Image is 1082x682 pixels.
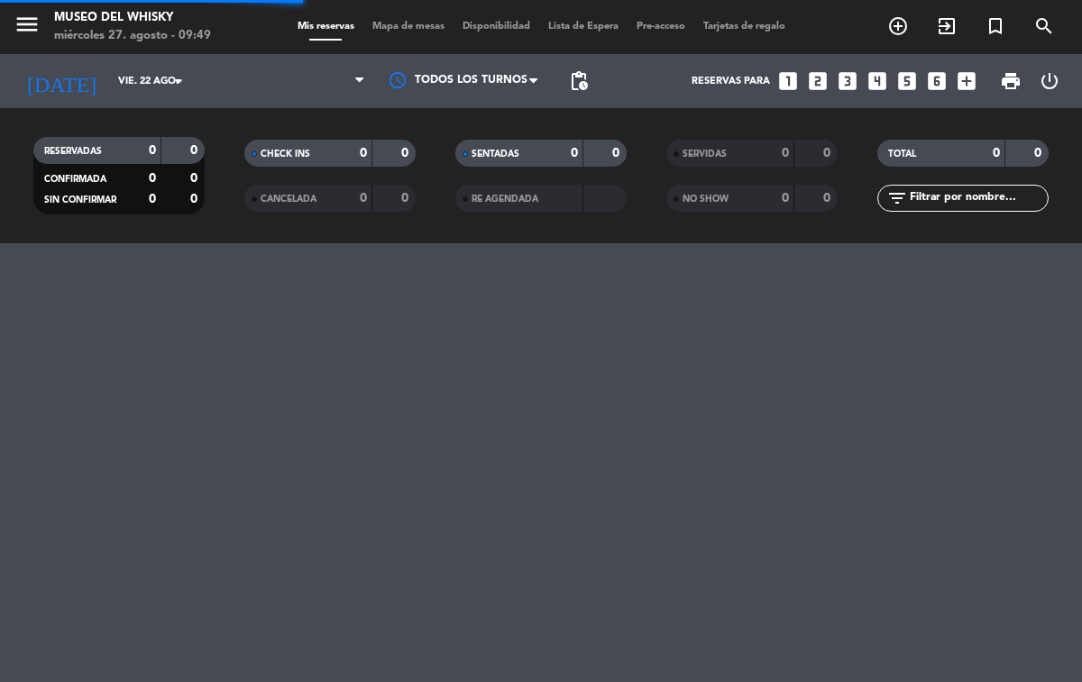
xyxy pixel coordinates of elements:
i: exit_to_app [936,15,958,37]
strong: 0 [782,192,789,205]
span: Mis reservas [289,22,363,32]
i: looks_4 [866,69,889,93]
i: looks_3 [836,69,859,93]
span: RESERVADAS [44,147,102,156]
strong: 0 [782,147,789,159]
strong: 0 [1034,147,1045,159]
span: SERVIDAS [683,150,727,159]
button: menu [14,11,41,44]
span: CHECK INS [261,150,310,159]
span: Mapa de mesas [363,22,454,32]
strong: 0 [190,172,201,185]
i: looks_6 [925,69,949,93]
span: TOTAL [888,150,916,159]
div: MUSEO DEL WHISKY [54,9,211,27]
span: NO SHOW [683,195,729,204]
strong: 0 [612,147,623,159]
span: print [1000,70,1022,92]
strong: 0 [823,192,834,205]
i: search [1033,15,1055,37]
span: SENTADAS [472,150,519,159]
strong: 0 [190,193,201,205]
span: Tarjetas de regalo [694,22,794,32]
div: miércoles 27. agosto - 09:49 [54,27,211,45]
strong: 0 [149,144,156,157]
strong: 0 [571,147,578,159]
span: CANCELADA [261,195,316,204]
i: looks_one [776,69,800,93]
i: add_circle_outline [887,15,909,37]
strong: 0 [993,147,1000,159]
i: arrow_drop_down [168,70,189,92]
strong: 0 [360,147,367,159]
i: [DATE] [14,61,109,101]
strong: 0 [401,192,412,205]
strong: 0 [190,144,201,157]
span: Disponibilidad [454,22,539,32]
strong: 0 [823,147,834,159]
span: SIN CONFIRMAR [44,196,116,205]
strong: 0 [401,147,412,159]
div: LOG OUT [1030,54,1068,108]
span: RE AGENDADA [472,195,538,204]
span: Pre-acceso [628,22,694,32]
span: Reservas para [692,76,770,87]
i: power_settings_new [1039,70,1060,92]
strong: 0 [360,192,367,205]
input: Filtrar por nombre... [908,188,1048,208]
i: looks_5 [895,69,919,93]
i: menu [14,11,41,38]
strong: 0 [149,172,156,185]
i: turned_in_not [985,15,1006,37]
i: looks_two [806,69,830,93]
i: add_box [955,69,978,93]
span: pending_actions [568,70,590,92]
strong: 0 [149,193,156,205]
span: Lista de Espera [539,22,628,32]
span: CONFIRMADA [44,175,106,184]
i: filter_list [886,187,908,209]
